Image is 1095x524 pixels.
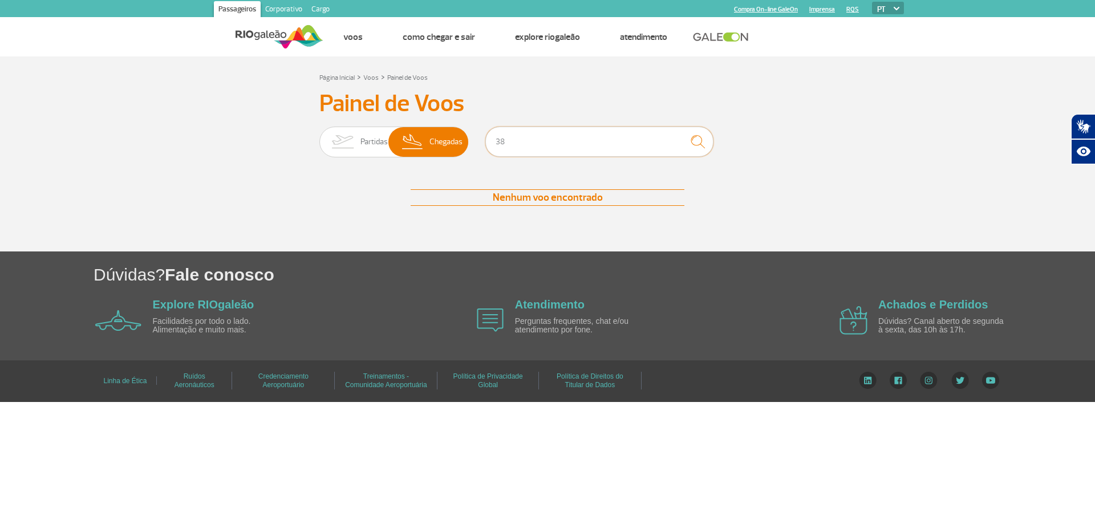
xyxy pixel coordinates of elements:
img: airplane icon [95,310,141,331]
img: airplane icon [477,308,504,332]
a: > [357,70,361,83]
a: Atendimento [620,31,667,43]
span: Chegadas [429,127,463,157]
a: Painel de Voos [387,74,428,82]
a: Voos [363,74,379,82]
h3: Painel de Voos [319,90,776,118]
a: Passageiros [214,1,261,19]
a: Treinamentos - Comunidade Aeroportuária [345,368,427,393]
a: Explore RIOgaleão [153,298,254,311]
a: Voos [343,31,363,43]
a: Corporativo [261,1,307,19]
button: Abrir tradutor de língua de sinais. [1071,114,1095,139]
img: Twitter [951,372,969,389]
a: Como chegar e sair [403,31,475,43]
input: Voo, cidade ou cia aérea [485,127,713,157]
a: Política de Privacidade Global [453,368,523,393]
p: Facilidades por todo o lado. Alimentação e muito mais. [153,317,284,335]
a: Explore RIOgaleão [515,31,580,43]
a: > [381,70,385,83]
a: Compra On-line GaleOn [734,6,798,13]
p: Dúvidas? Canal aberto de segunda à sexta, das 10h às 17h. [878,317,1009,335]
div: Plugin de acessibilidade da Hand Talk. [1071,114,1095,164]
a: Ruídos Aeronáuticos [175,368,214,393]
img: slider-desembarque [396,127,429,157]
img: Instagram [920,372,938,389]
img: airplane icon [839,306,867,335]
a: Credenciamento Aeroportuário [258,368,309,393]
a: Linha de Ética [103,373,147,389]
a: Página Inicial [319,74,355,82]
a: Imprensa [809,6,835,13]
a: Política de Direitos do Titular de Dados [557,368,623,393]
img: LinkedIn [859,372,877,389]
a: Atendimento [515,298,585,311]
a: RQS [846,6,859,13]
p: Perguntas frequentes, chat e/ou atendimento por fone. [515,317,646,335]
img: YouTube [982,372,999,389]
div: Nenhum voo encontrado [411,189,684,206]
h1: Dúvidas? [94,263,1095,286]
span: Partidas [360,127,388,157]
a: Cargo [307,1,334,19]
a: Achados e Perdidos [878,298,988,311]
span: Fale conosco [165,265,274,284]
button: Abrir recursos assistivos. [1071,139,1095,164]
img: slider-embarque [325,127,360,157]
img: Facebook [890,372,907,389]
